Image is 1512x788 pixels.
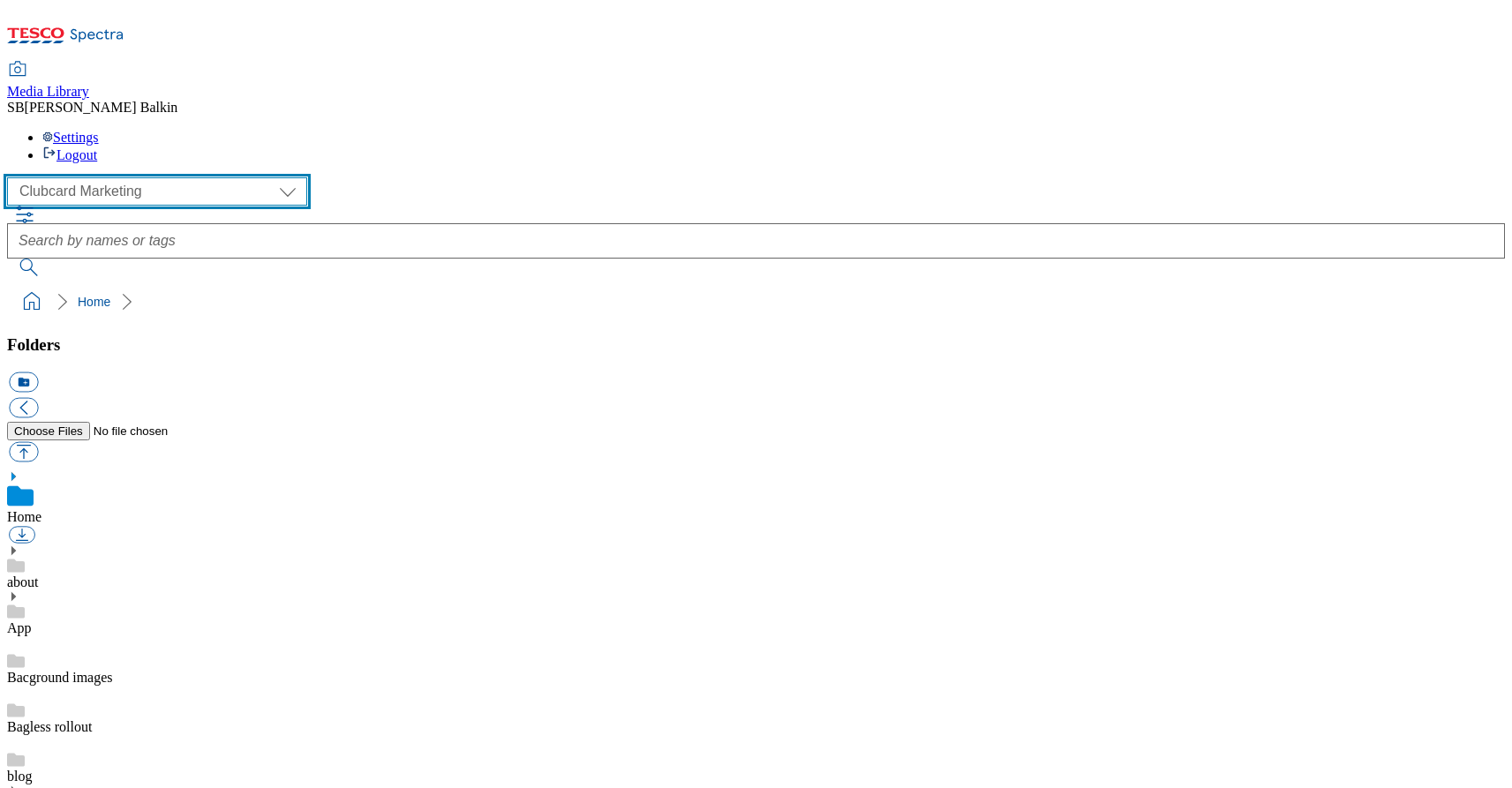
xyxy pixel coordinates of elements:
[7,620,32,635] a: App
[78,295,110,309] a: Home
[7,719,92,734] a: Bagless rollout
[7,335,1505,355] h3: Folders
[18,288,46,316] a: home
[42,147,97,162] a: Logout
[7,84,89,99] span: Media Library
[42,130,99,145] a: Settings
[7,100,25,115] span: SB
[25,100,178,115] span: [PERSON_NAME] Balkin
[7,285,1505,319] nav: breadcrumb
[7,769,32,784] a: blog
[7,670,113,685] a: Bacground images
[7,63,89,100] a: Media Library
[7,574,39,589] a: about
[7,509,41,524] a: Home
[7,223,1505,259] input: Search by names or tags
